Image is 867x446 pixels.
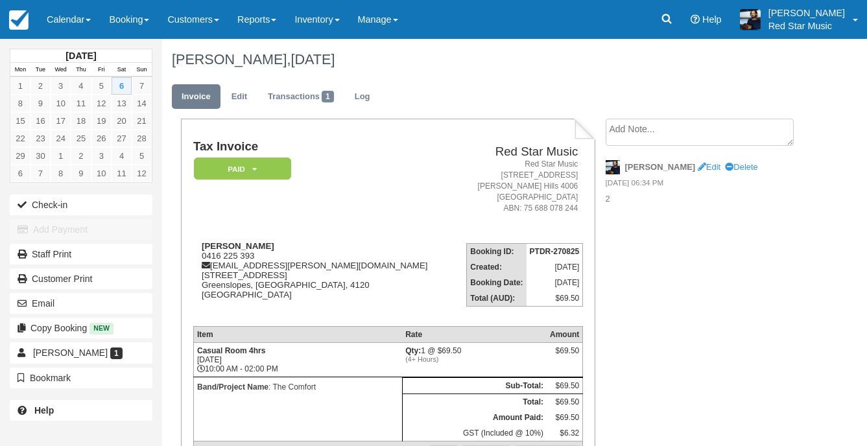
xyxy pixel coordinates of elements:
span: New [89,323,113,334]
a: 28 [132,130,152,147]
th: Total: [402,393,547,410]
a: 14 [132,95,152,112]
th: Mon [10,63,30,77]
a: [PERSON_NAME] 1 [10,342,152,363]
i: Help [691,15,700,24]
strong: PTDR-270825 [530,247,580,256]
a: 22 [10,130,30,147]
th: Amount Paid: [402,410,547,425]
a: 23 [30,130,51,147]
a: 10 [51,95,71,112]
span: [DATE] [291,51,335,67]
a: 7 [30,165,51,182]
img: A1 [740,9,761,30]
h2: Red Star Music [458,145,578,159]
td: GST (Included @ 10%) [402,425,547,441]
a: 29 [10,147,30,165]
address: Red Star Music [STREET_ADDRESS] [PERSON_NAME] Hills 4006 [GEOGRAPHIC_DATA] ABN: 75 688 078 244 [458,159,578,215]
strong: [PERSON_NAME] [202,241,274,251]
a: Customer Print [10,268,152,289]
button: Copy Booking New [10,318,152,338]
a: Staff Print [10,244,152,264]
a: 15 [10,112,30,130]
a: Transactions1 [258,84,344,110]
a: 11 [71,95,91,112]
th: Tue [30,63,51,77]
p: [PERSON_NAME] [768,6,845,19]
a: 19 [91,112,112,130]
a: 5 [132,147,152,165]
th: Rate [402,326,547,342]
a: 4 [112,147,132,165]
em: Paid [194,158,291,180]
a: 20 [112,112,132,130]
a: 1 [51,147,71,165]
td: $69.50 [527,290,583,307]
td: 1 @ $69.50 [402,342,547,377]
a: 10 [91,165,112,182]
a: 17 [51,112,71,130]
span: Help [702,14,722,25]
a: Help [10,400,152,421]
a: Edit [222,84,257,110]
th: Total (AUD): [467,290,527,307]
strong: [PERSON_NAME] [625,162,696,172]
a: 11 [112,165,132,182]
th: Item [193,326,402,342]
a: 1 [10,77,30,95]
strong: Qty [405,346,421,355]
strong: Band/Project Name [197,382,268,392]
a: Invoice [172,84,220,110]
th: Booking ID: [467,243,527,259]
td: $69.50 [547,410,583,425]
td: $69.50 [547,377,583,393]
a: 26 [91,130,112,147]
img: checkfront-main-nav-mini-logo.png [9,10,29,30]
a: 16 [30,112,51,130]
span: [PERSON_NAME] [33,347,108,358]
a: 5 [91,77,112,95]
a: 13 [112,95,132,112]
a: 6 [10,165,30,182]
td: [DATE] 10:00 AM - 02:00 PM [193,342,402,377]
b: Help [34,405,54,416]
button: Check-in [10,194,152,215]
a: 27 [112,130,132,147]
td: $6.32 [547,425,583,441]
th: Sat [112,63,132,77]
a: 21 [132,112,152,130]
h1: [PERSON_NAME], [172,52,803,67]
a: Delete [725,162,757,172]
td: [DATE] [527,259,583,275]
a: 12 [132,165,152,182]
strong: [DATE] [65,51,96,61]
a: 4 [71,77,91,95]
th: Created: [467,259,527,275]
button: Add Payment [10,219,152,240]
div: 0416 225 393 [EMAIL_ADDRESS][PERSON_NAME][DOMAIN_NAME] [STREET_ADDRESS] Greenslopes, [GEOGRAPHIC_... [193,241,453,316]
a: 8 [10,95,30,112]
th: Thu [71,63,91,77]
a: 9 [30,95,51,112]
th: Fri [91,63,112,77]
a: 30 [30,147,51,165]
div: $69.50 [550,346,579,366]
th: Booking Date: [467,275,527,290]
em: (4+ Hours) [405,355,543,363]
a: 18 [71,112,91,130]
strong: Casual Room 4hrs [197,346,265,355]
a: Paid [193,157,287,181]
p: Red Star Music [768,19,845,32]
a: 6 [112,77,132,95]
a: 24 [51,130,71,147]
a: 2 [71,147,91,165]
button: Email [10,293,152,314]
td: [DATE] [527,275,583,290]
th: Sub-Total: [402,377,547,393]
p: : The Comfort [197,381,399,393]
a: Log [345,84,380,110]
td: $69.50 [547,393,583,410]
a: 7 [132,77,152,95]
a: 8 [51,165,71,182]
button: Bookmark [10,368,152,388]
